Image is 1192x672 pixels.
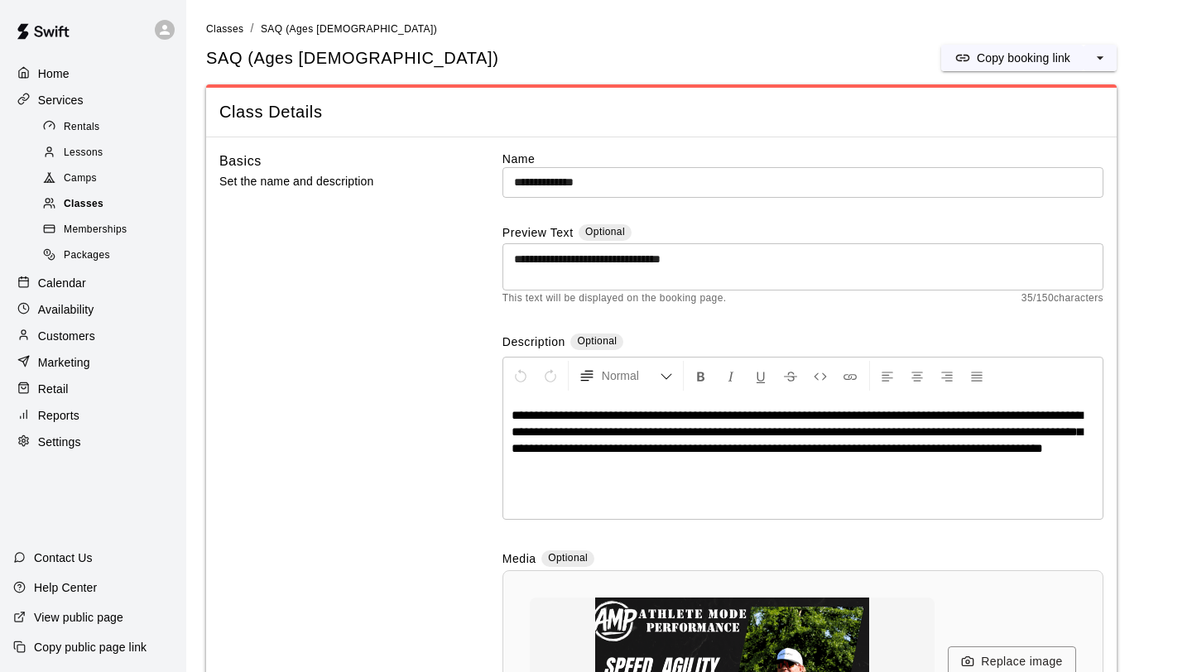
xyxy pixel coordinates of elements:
[13,430,173,454] a: Settings
[40,142,180,165] div: Lessons
[40,193,180,216] div: Classes
[219,171,449,192] p: Set the name and description
[250,20,253,37] li: /
[40,244,180,267] div: Packages
[13,350,173,375] a: Marketing
[1084,45,1117,71] button: select merge strategy
[38,92,84,108] p: Services
[977,50,1070,66] p: Copy booking link
[34,579,97,596] p: Help Center
[206,20,1172,38] nav: breadcrumb
[502,151,1103,167] label: Name
[585,226,625,238] span: Optional
[40,116,180,139] div: Rentals
[933,361,961,391] button: Right Align
[13,271,173,295] a: Calendar
[38,407,79,424] p: Reports
[507,361,535,391] button: Undo
[13,324,173,348] a: Customers
[64,119,100,136] span: Rentals
[40,140,186,166] a: Lessons
[502,224,574,243] label: Preview Text
[261,23,437,35] span: SAQ (Ages [DEMOGRAPHIC_DATA])
[903,361,931,391] button: Center Align
[219,151,262,172] h6: Basics
[40,243,186,269] a: Packages
[38,381,69,397] p: Retail
[64,222,127,238] span: Memberships
[836,361,864,391] button: Insert Link
[64,247,110,264] span: Packages
[577,335,617,347] span: Optional
[40,218,186,243] a: Memberships
[219,101,1103,123] span: Class Details
[34,550,93,566] p: Contact Us
[502,290,727,307] span: This text will be displayed on the booking page.
[34,639,147,655] p: Copy public page link
[687,361,715,391] button: Format Bold
[13,403,173,428] a: Reports
[963,361,991,391] button: Justify Align
[536,361,565,391] button: Redo
[38,434,81,450] p: Settings
[38,354,90,371] p: Marketing
[206,47,498,70] h5: SAQ (Ages [DEMOGRAPHIC_DATA])
[64,170,97,187] span: Camps
[206,23,243,35] span: Classes
[38,275,86,291] p: Calendar
[40,167,180,190] div: Camps
[747,361,775,391] button: Format Underline
[40,218,180,242] div: Memberships
[38,328,95,344] p: Customers
[40,192,186,218] a: Classes
[13,61,173,86] a: Home
[206,22,243,35] a: Classes
[38,301,94,318] p: Availability
[776,361,805,391] button: Format Strikethrough
[941,45,1117,71] div: split button
[38,65,70,82] p: Home
[13,297,173,322] a: Availability
[502,334,565,353] label: Description
[873,361,901,391] button: Left Align
[502,550,536,569] label: Media
[941,45,1084,71] button: Copy booking link
[13,88,173,113] a: Services
[602,367,660,384] span: Normal
[64,196,103,213] span: Classes
[34,609,123,626] p: View public page
[64,145,103,161] span: Lessons
[1021,290,1103,307] span: 35 / 150 characters
[40,114,186,140] a: Rentals
[572,361,680,391] button: Formatting Options
[806,361,834,391] button: Insert Code
[717,361,745,391] button: Format Italics
[548,552,588,564] span: Optional
[13,377,173,401] a: Retail
[40,166,186,192] a: Camps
